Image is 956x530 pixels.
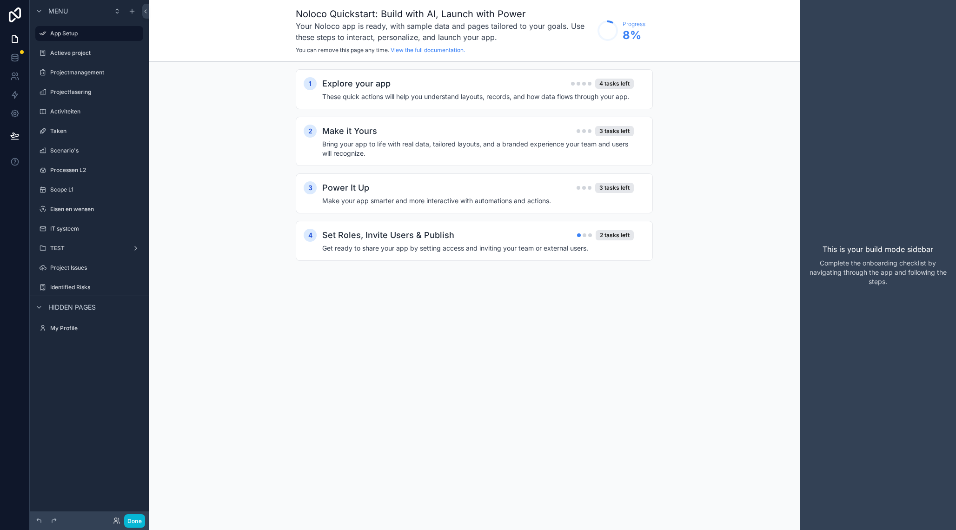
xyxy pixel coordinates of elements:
a: Project Issues [35,260,143,275]
label: Processen L2 [50,166,141,174]
h3: Your Noloco app is ready, with sample data and pages tailored to your goals. Use these steps to i... [296,20,593,43]
p: This is your build mode sidebar [823,244,933,255]
span: Progress [623,20,645,28]
span: Hidden pages [48,303,96,312]
h1: Noloco Quickstart: Build with AI, Launch with Power [296,7,593,20]
span: 8 % [623,28,645,43]
label: TEST [50,245,128,252]
a: Identified Risks [35,280,143,295]
a: Actieve project [35,46,143,60]
a: Processen L2 [35,163,143,178]
label: App Setup [50,30,138,37]
a: Eisen en wensen [35,202,143,217]
a: IT systeem [35,221,143,236]
a: TEST [35,241,143,256]
label: Scope L1 [50,186,141,193]
label: My Profile [50,325,141,332]
a: Taken [35,124,143,139]
span: You can remove this page any time. [296,46,389,53]
a: Scope L1 [35,182,143,197]
label: Taken [50,127,141,135]
label: Project Issues [50,264,141,272]
a: Projectmanagement [35,65,143,80]
label: Activiteiten [50,108,141,115]
button: Done [124,514,145,528]
label: Projectmanagement [50,69,141,76]
a: App Setup [35,26,143,41]
a: Activiteiten [35,104,143,119]
p: Complete the onboarding checklist by navigating through the app and following the steps. [807,258,949,286]
a: My Profile [35,321,143,336]
label: Identified Risks [50,284,141,291]
a: View the full documentation. [391,46,465,53]
label: Scenario's [50,147,141,154]
label: IT systeem [50,225,141,232]
a: Projectfasering [35,85,143,99]
span: Menu [48,7,68,16]
label: Projectfasering [50,88,141,96]
label: Eisen en wensen [50,205,141,213]
a: Scenario's [35,143,143,158]
label: Actieve project [50,49,141,57]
